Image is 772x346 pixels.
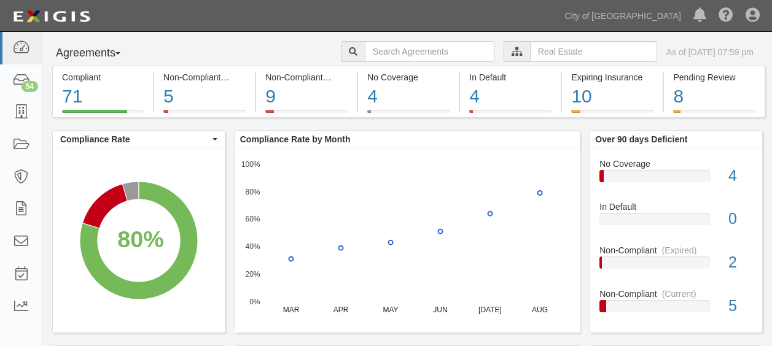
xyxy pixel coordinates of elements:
[245,215,260,223] text: 60%
[664,110,765,120] a: Pending Review8
[328,71,363,83] div: (Expired)
[383,306,398,314] text: MAY
[562,110,663,120] a: Expiring Insurance10
[662,244,697,256] div: (Expired)
[530,41,657,62] input: Real Estate
[367,71,450,83] div: No Coverage
[256,110,357,120] a: Non-Compliant(Expired)9
[478,306,502,314] text: [DATE]
[719,252,762,274] div: 2
[245,187,260,196] text: 80%
[52,110,153,120] a: Compliant71
[225,71,260,83] div: (Current)
[719,9,733,23] i: Help Center - Complianz
[241,160,260,168] text: 100%
[240,134,351,144] b: Compliance Rate by Month
[52,41,144,66] button: Agreements
[283,306,299,314] text: MAR
[673,71,755,83] div: Pending Review
[62,71,144,83] div: Compliant
[117,223,163,256] div: 80%
[245,270,260,279] text: 20%
[245,242,260,251] text: 40%
[599,244,753,288] a: Non-Compliant(Expired)2
[367,83,450,110] div: 4
[365,41,494,62] input: Search Agreements
[154,110,255,120] a: Non-Compliant(Current)5
[235,148,580,333] svg: A chart.
[333,306,348,314] text: APR
[662,288,696,300] div: (Current)
[53,131,225,148] button: Compliance Rate
[571,71,653,83] div: Expiring Insurance
[469,71,552,83] div: In Default
[590,288,762,300] div: Non-Compliant
[719,295,762,317] div: 5
[163,83,246,110] div: 5
[590,158,762,170] div: No Coverage
[719,208,762,230] div: 0
[163,71,246,83] div: Non-Compliant (Current)
[590,201,762,213] div: In Default
[666,46,754,58] div: As of [DATE] 07:59 pm
[469,83,552,110] div: 4
[53,148,225,333] svg: A chart.
[559,4,687,28] a: City of [GEOGRAPHIC_DATA]
[60,133,209,145] span: Compliance Rate
[265,71,348,83] div: Non-Compliant (Expired)
[532,306,548,314] text: AUG
[358,110,459,120] a: No Coverage4
[599,288,753,322] a: Non-Compliant(Current)5
[265,83,348,110] div: 9
[62,83,144,110] div: 71
[599,158,753,201] a: No Coverage4
[673,83,755,110] div: 8
[460,110,561,120] a: In Default4
[590,244,762,256] div: Non-Compliant
[599,201,753,244] a: In Default0
[595,134,687,144] b: Over 90 days Deficient
[433,306,447,314] text: JUN
[719,165,762,187] div: 4
[571,83,653,110] div: 10
[21,81,38,92] div: 54
[249,297,260,306] text: 0%
[9,6,94,28] img: logo-5460c22ac91f19d4615b14bd174203de0afe785f0fc80cf4dbbc73dc1793850b.png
